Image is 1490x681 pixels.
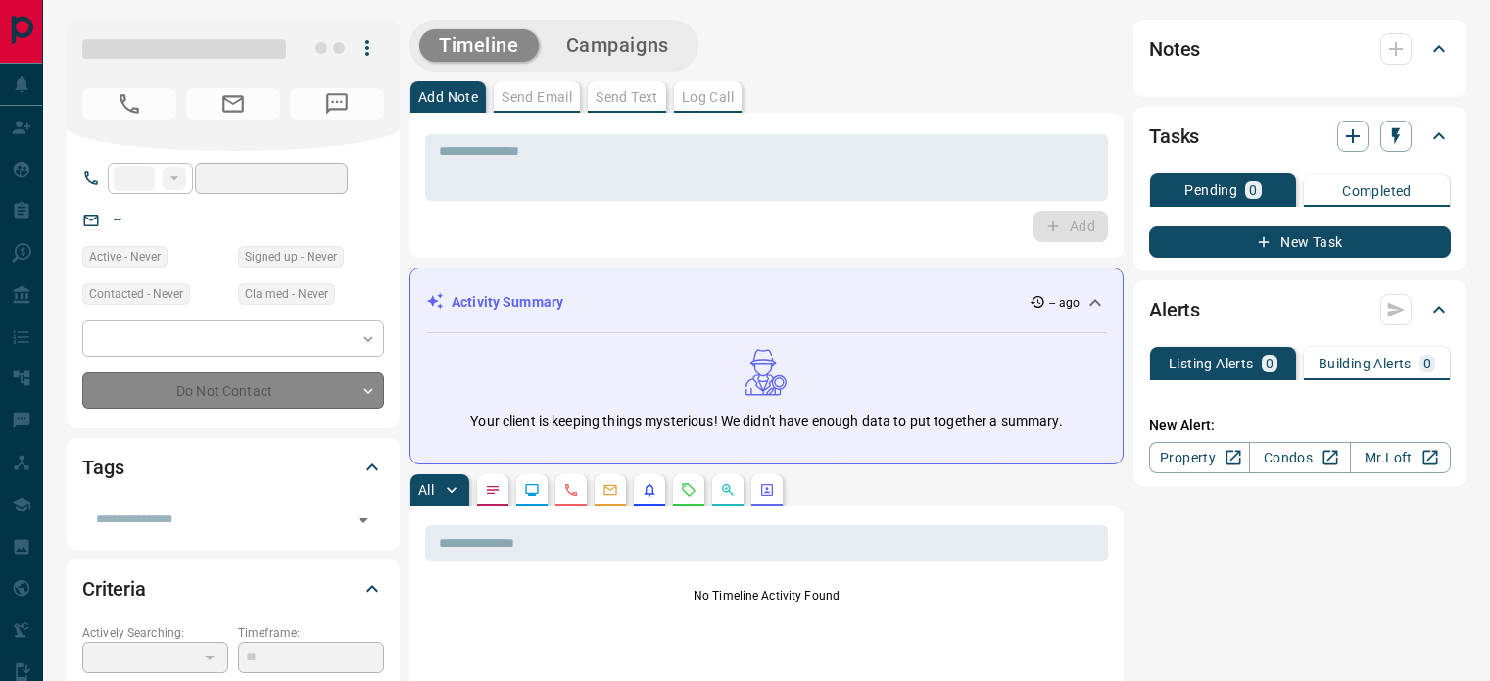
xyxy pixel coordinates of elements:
[1350,442,1451,473] a: Mr.Loft
[418,90,478,104] p: Add Note
[1149,25,1451,73] div: Notes
[245,247,337,267] span: Signed up - Never
[82,565,384,612] div: Criteria
[1249,442,1350,473] a: Condos
[1149,33,1200,65] h2: Notes
[759,482,775,498] svg: Agent Actions
[238,624,384,642] p: Timeframe:
[642,482,657,498] svg: Listing Alerts
[1342,184,1412,198] p: Completed
[1149,286,1451,333] div: Alerts
[485,482,501,498] svg: Notes
[425,587,1108,605] p: No Timeline Activity Found
[114,212,121,227] a: --
[82,372,384,409] div: Do Not Contact
[1149,226,1451,258] button: New Task
[186,88,280,120] span: No Email
[290,88,384,120] span: No Number
[426,284,1107,320] div: Activity Summary-- ago
[602,482,618,498] svg: Emails
[1049,294,1080,312] p: -- ago
[1149,415,1451,436] p: New Alert:
[1149,113,1451,160] div: Tasks
[470,412,1062,432] p: Your client is keeping things mysterious! We didn't have enough data to put together a summary.
[452,292,563,313] p: Activity Summary
[1249,183,1257,197] p: 0
[1169,357,1254,370] p: Listing Alerts
[720,482,736,498] svg: Opportunities
[89,247,161,267] span: Active - Never
[1266,357,1274,370] p: 0
[524,482,540,498] svg: Lead Browsing Activity
[82,88,176,120] span: No Number
[1149,121,1199,152] h2: Tasks
[82,452,123,483] h2: Tags
[419,29,539,62] button: Timeline
[563,482,579,498] svg: Calls
[1149,442,1250,473] a: Property
[1319,357,1412,370] p: Building Alerts
[82,444,384,491] div: Tags
[1423,357,1431,370] p: 0
[82,624,228,642] p: Actively Searching:
[350,507,377,534] button: Open
[245,284,328,304] span: Claimed - Never
[1184,183,1237,197] p: Pending
[82,573,146,605] h2: Criteria
[418,483,434,497] p: All
[89,284,183,304] span: Contacted - Never
[681,482,697,498] svg: Requests
[1149,294,1200,325] h2: Alerts
[547,29,689,62] button: Campaigns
